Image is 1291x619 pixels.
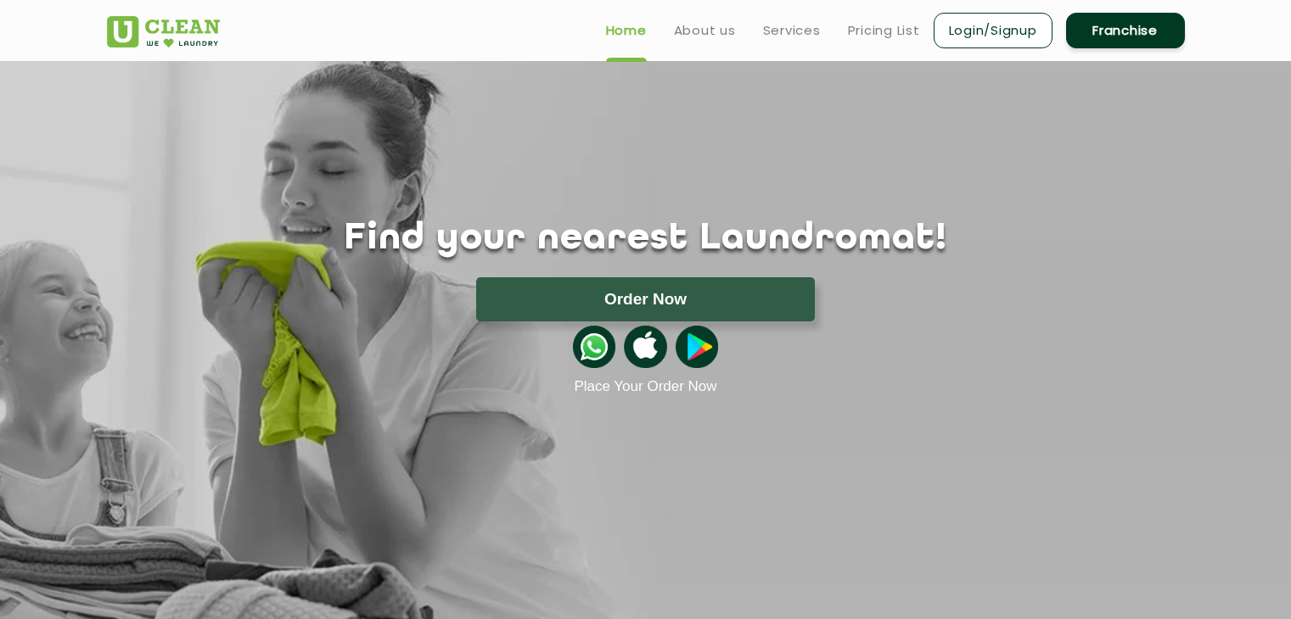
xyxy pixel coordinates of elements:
img: UClean Laundry and Dry Cleaning [107,16,220,47]
button: Order Now [476,277,815,321]
a: Login/Signup [934,13,1052,48]
a: Place Your Order Now [574,378,716,395]
a: Home [606,20,647,41]
a: Services [763,20,821,41]
a: About us [674,20,736,41]
a: Pricing List [848,20,920,41]
h1: Find your nearest Laundromat! [94,218,1198,260]
img: playstoreicon.png [676,326,718,368]
img: apple-icon.png [624,326,666,368]
a: Franchise [1066,13,1185,48]
img: whatsappicon.png [573,326,615,368]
